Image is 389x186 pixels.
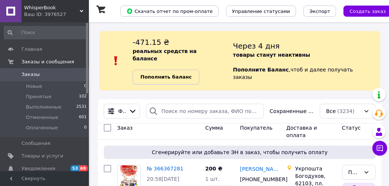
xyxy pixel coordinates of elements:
span: Управление статусами [232,9,290,14]
span: Сгенерируйте или добавьте ЭН в заказ, чтобы получить оплату [107,149,373,156]
span: Доставка и оплата [286,125,317,138]
span: Оплаченные [26,124,58,131]
span: Уведомления [21,165,55,172]
input: Поиск по номеру заказа, ФИО покупателя, номеру телефона, Email, номеру накладной [146,104,263,119]
span: Все [326,107,336,115]
span: Скачать отчет по пром-оплате [126,8,213,14]
span: 2531 [76,104,87,110]
a: № 366367281 [147,166,183,172]
span: 0 [84,124,87,131]
span: 53 [70,165,79,172]
span: WhisperBook [24,4,80,11]
b: реальных средств на балансе [133,48,197,62]
span: Заказ [117,125,133,131]
button: Чат с покупателем [372,141,387,156]
span: Сообщения [21,140,50,147]
span: -471.15 ₴ [133,38,169,47]
input: Поиск [4,26,87,39]
button: Экспорт [303,6,336,17]
span: Покупатель [240,125,273,131]
span: Новые [26,83,42,90]
span: Главная [21,46,42,53]
b: Пополнить баланс [140,74,192,80]
button: Управление статусами [226,6,296,17]
div: Принят [348,168,360,176]
span: Экспорт [309,9,330,14]
b: товары станут неактивны [233,52,310,58]
b: Пополните Баланс [233,67,289,73]
span: Заказы [21,71,40,78]
a: Пополнить баланс [133,70,199,84]
span: Создать заказ [349,9,386,14]
span: 200 ₴ [205,166,222,172]
span: Фильтры [118,107,126,115]
span: 0 [84,83,87,90]
span: 102 [79,93,87,100]
span: Выполненные [26,104,61,110]
span: Через 4 дня [233,41,280,50]
span: Статус [342,125,361,131]
div: Ваш ID: 3976527 [24,11,89,18]
span: Товары и услуги [21,153,63,159]
img: :exclamation: [110,55,122,66]
a: [PERSON_NAME] [240,165,280,173]
span: Отмененные [26,114,58,121]
button: Скачать отчет по пром-оплате [120,6,219,17]
span: Сумма [205,125,223,131]
span: 69 [79,165,87,172]
span: 1 шт. [205,176,220,182]
span: (3234) [337,108,355,114]
span: Принятые [26,93,51,100]
div: Укрпошта [295,165,336,172]
span: Заказы и сообщения [21,59,74,65]
div: , чтоб и далее получать заказы [233,37,380,84]
span: Сохраненные фильтры: [270,107,314,115]
div: [PHONE_NUMBER] [239,174,276,185]
span: 601 [79,114,87,121]
span: 20:58[DATE] [147,176,179,182]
